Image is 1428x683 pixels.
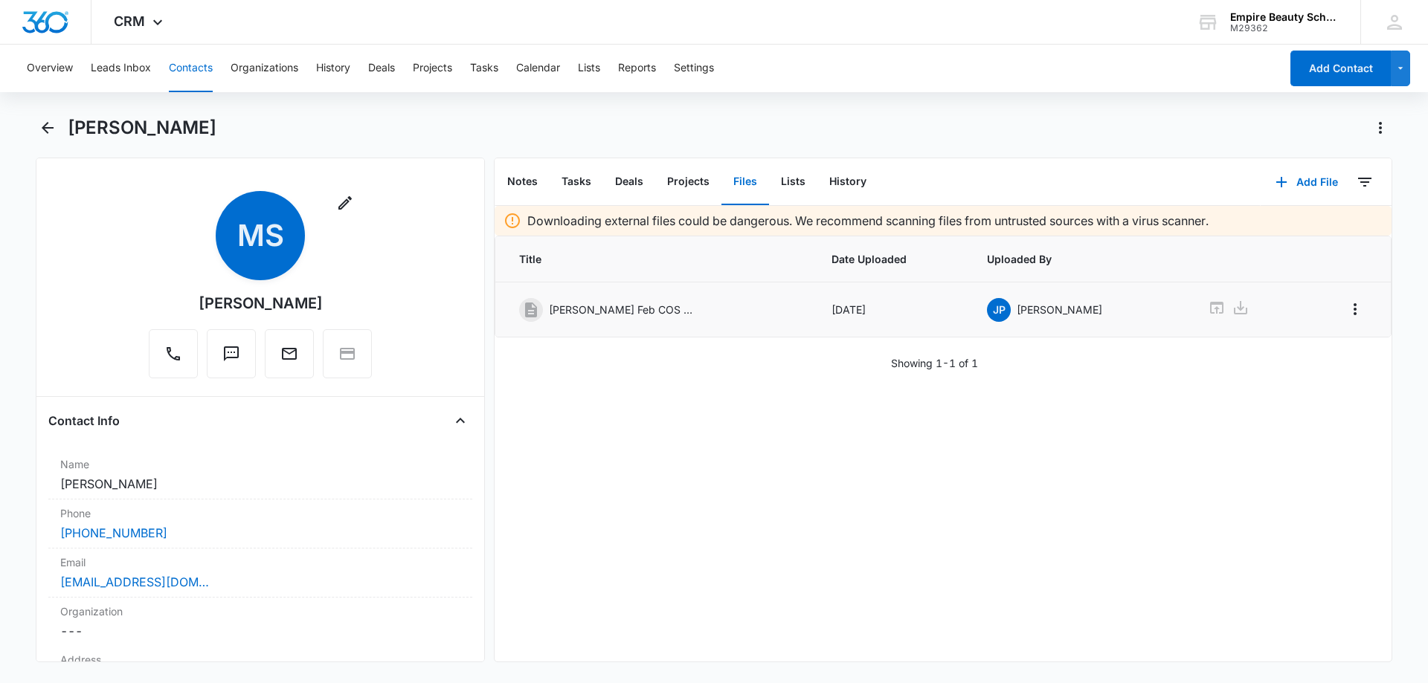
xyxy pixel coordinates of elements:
button: Actions [1368,116,1392,140]
p: [PERSON_NAME] [1017,302,1102,317]
button: Overview [27,45,73,92]
button: Reports [618,45,656,92]
label: Name [60,456,460,472]
h1: [PERSON_NAME] [68,117,216,139]
button: Email [265,329,314,378]
button: Add File [1261,164,1353,200]
div: [PERSON_NAME] [199,292,323,314]
a: Text [207,352,256,365]
button: Projects [655,159,721,205]
div: account id [1230,23,1339,33]
span: Date Uploaded [832,251,952,267]
button: History [817,159,878,205]
button: Settings [674,45,714,92]
div: Email[EMAIL_ADDRESS][DOMAIN_NAME] [48,548,472,598]
label: Organization [60,603,460,619]
button: Close [448,409,472,433]
label: Phone [60,505,460,521]
div: Name[PERSON_NAME] [48,450,472,499]
span: JP [987,298,1011,322]
div: Phone[PHONE_NUMBER] [48,499,472,548]
button: Lists [769,159,817,205]
p: Downloading external files could be dangerous. We recommend scanning files from untrusted sources... [527,212,1209,230]
button: History [316,45,350,92]
button: Text [207,329,256,378]
a: [EMAIL_ADDRESS][DOMAIN_NAME] [60,573,209,591]
button: Back [36,116,59,140]
button: Notes [495,159,550,205]
span: Title [519,251,796,267]
div: account name [1230,11,1339,23]
h4: Contact Info [48,412,120,430]
dd: [PERSON_NAME] [60,475,460,493]
dd: --- [60,622,460,640]
button: Lists [578,45,600,92]
button: Add Contact [1290,51,1391,86]
button: Deals [368,45,395,92]
a: Email [265,352,314,365]
button: Contacts [169,45,213,92]
span: MS [216,191,305,280]
button: Filters [1353,170,1377,194]
a: Call [149,352,198,365]
a: [PHONE_NUMBER] [60,524,167,542]
p: Showing 1-1 of 1 [891,355,978,371]
div: Organization--- [48,598,472,646]
button: Tasks [550,159,603,205]
td: [DATE] [814,282,970,337]
button: Projects [413,45,452,92]
span: CRM [114,13,145,29]
button: Leads Inbox [91,45,151,92]
p: [PERSON_NAME] Feb COS EVES 2026.pdf [549,302,698,317]
label: Email [60,554,460,570]
button: Calendar [516,45,560,92]
button: Deals [603,159,655,205]
button: Tasks [470,45,498,92]
button: Files [721,159,769,205]
button: Organizations [231,45,298,92]
span: Uploaded By [987,251,1172,267]
button: Overflow Menu [1343,297,1367,321]
button: Call [149,329,198,378]
label: Address [60,652,460,667]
